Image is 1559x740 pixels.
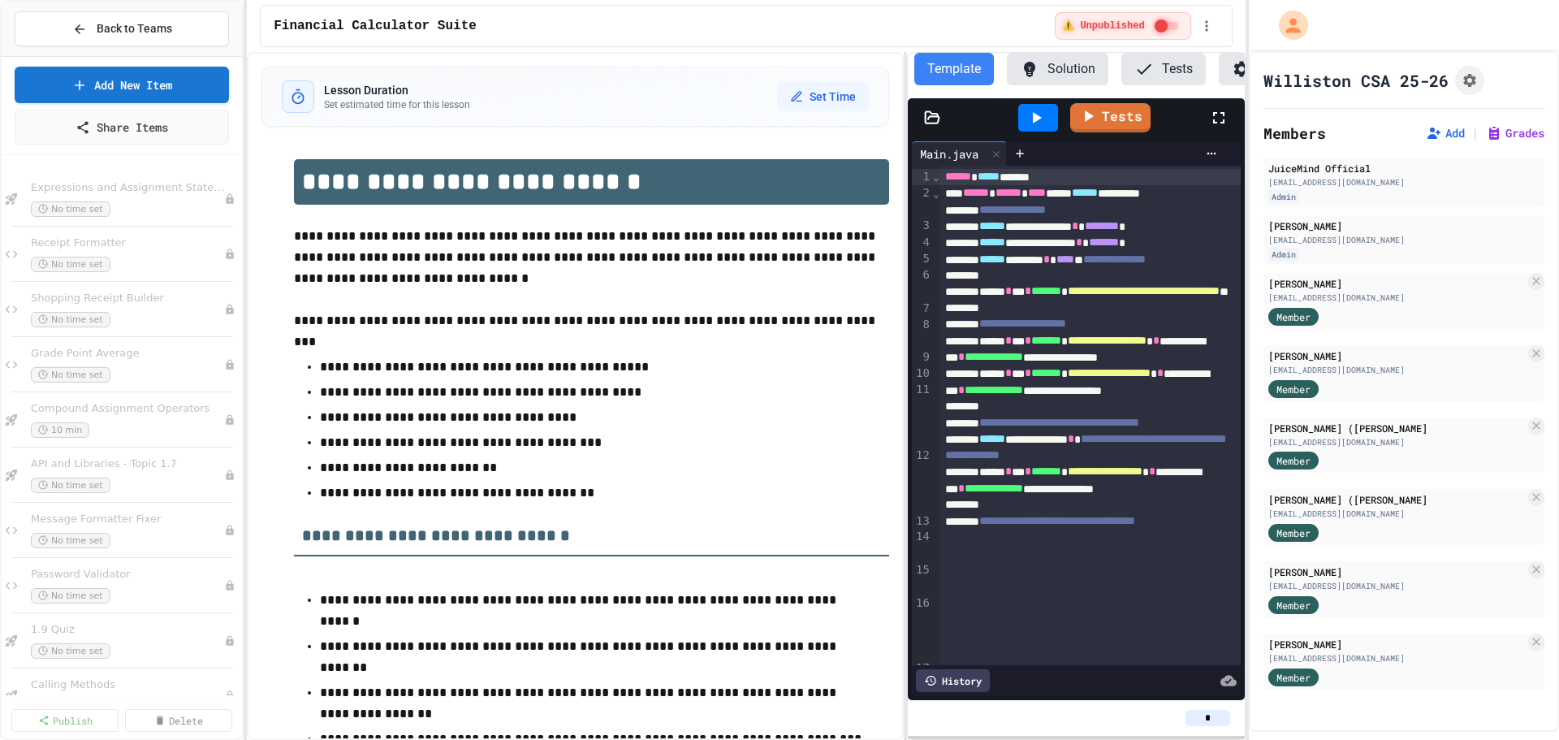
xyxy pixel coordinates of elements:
span: Member [1276,309,1311,324]
div: Main.java [912,145,987,162]
div: 3 [912,218,932,234]
div: Unpublished [224,580,235,591]
div: 11 [912,382,932,448]
div: 14 [912,529,932,562]
span: No time set [31,533,110,548]
div: Unpublished [224,249,235,260]
button: Grades [1486,125,1544,141]
div: Admin [1268,248,1299,262]
div: 2 [912,185,932,218]
span: Member [1276,598,1311,612]
span: Grade Point Average [31,347,224,361]
div: Unpublished [224,414,235,426]
button: Template [914,53,994,85]
div: 16 [912,595,932,661]
a: Publish [11,709,119,732]
div: JuiceMind Official [1268,161,1540,175]
span: 1.9 Quiz [31,623,224,637]
div: [EMAIL_ADDRESS][DOMAIN_NAME] [1268,176,1540,188]
div: [PERSON_NAME] [1268,276,1525,291]
span: Financial Calculator Suite [274,16,477,36]
div: [PERSON_NAME] [1268,348,1525,363]
span: Member [1276,453,1311,468]
div: 8 [912,317,932,350]
h3: Lesson Duration [324,82,470,98]
div: [EMAIL_ADDRESS][DOMAIN_NAME] [1268,508,1525,520]
span: API and Libraries - Topic 1.7 [31,457,224,471]
p: Set estimated time for this lesson [324,98,470,111]
div: [PERSON_NAME] [1268,219,1540,233]
div: [PERSON_NAME] [1268,637,1525,651]
span: Member [1276,670,1311,685]
div: Admin [1268,190,1299,204]
span: Compound Assignment Operators [31,402,224,416]
span: | [1471,123,1479,143]
iframe: chat widget [1491,675,1543,724]
span: No time set [31,257,110,272]
span: Fold line [932,187,940,200]
span: Password Validator [31,568,224,582]
a: Add New Item [15,67,229,103]
button: Solution [1007,53,1108,85]
div: 15 [912,562,932,595]
div: 4 [912,235,932,251]
span: No time set [31,478,110,493]
div: [EMAIL_ADDRESS][DOMAIN_NAME] [1268,292,1525,304]
div: Unpublished [224,690,235,702]
span: Back to Teams [97,20,172,37]
div: Unpublished [224,525,235,536]
a: Share Items [15,110,229,145]
div: [EMAIL_ADDRESS][DOMAIN_NAME] [1268,652,1525,664]
button: Assignment Settings [1455,66,1484,95]
button: Tests [1121,53,1206,85]
div: Unpublished [224,193,235,205]
span: Member [1276,382,1311,396]
div: My Account [1262,6,1312,44]
div: Unpublished [224,470,235,481]
span: Member [1276,526,1311,540]
h2: Members [1263,122,1326,145]
span: 10 min [31,422,89,438]
a: Delete [125,709,232,732]
a: Tests [1070,103,1151,132]
div: [PERSON_NAME] ([PERSON_NAME] [1268,421,1525,435]
div: [PERSON_NAME] [1268,565,1525,579]
div: 9 [912,349,932,366]
span: No time set [31,643,110,659]
div: 17 [912,660,932,677]
div: Unpublished [224,635,235,647]
span: Expressions and Assignment Statements [31,181,224,195]
div: 12 [912,448,932,513]
span: No time set [31,588,110,604]
span: Calling Methods [31,678,224,692]
span: Receipt Formatter [31,236,224,250]
button: Settings [1219,53,1319,85]
button: Back to Teams [15,11,229,46]
div: [EMAIL_ADDRESS][DOMAIN_NAME] [1268,436,1525,448]
div: [EMAIL_ADDRESS][DOMAIN_NAME] [1268,364,1525,376]
span: ⚠️ Unpublished [1062,19,1144,32]
div: ⚠️ Students cannot see this content! Click the toggle to publish it and make it visible to your c... [1055,12,1190,40]
div: 13 [912,513,932,530]
span: No time set [31,312,110,327]
button: Add [1426,125,1465,141]
div: Main.java [912,141,1007,166]
div: [EMAIL_ADDRESS][DOMAIN_NAME] [1268,234,1540,246]
div: History [916,669,990,692]
iframe: chat widget [1424,604,1543,673]
div: 7 [912,301,932,317]
span: No time set [31,367,110,383]
div: 1 [912,169,932,185]
h1: Williston CSA 25-26 [1263,69,1449,92]
span: Fold line [932,170,940,183]
div: 5 [912,251,932,267]
div: 10 [912,366,932,382]
span: Shopping Receipt Builder [31,292,224,305]
div: [EMAIL_ADDRESS][DOMAIN_NAME] [1268,580,1525,592]
span: Message Formatter Fixer [31,513,224,526]
button: Set Time [777,82,869,111]
div: 6 [912,267,932,301]
span: No time set [31,201,110,217]
div: [PERSON_NAME] ([PERSON_NAME] [1268,492,1525,507]
div: Unpublished [224,304,235,315]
